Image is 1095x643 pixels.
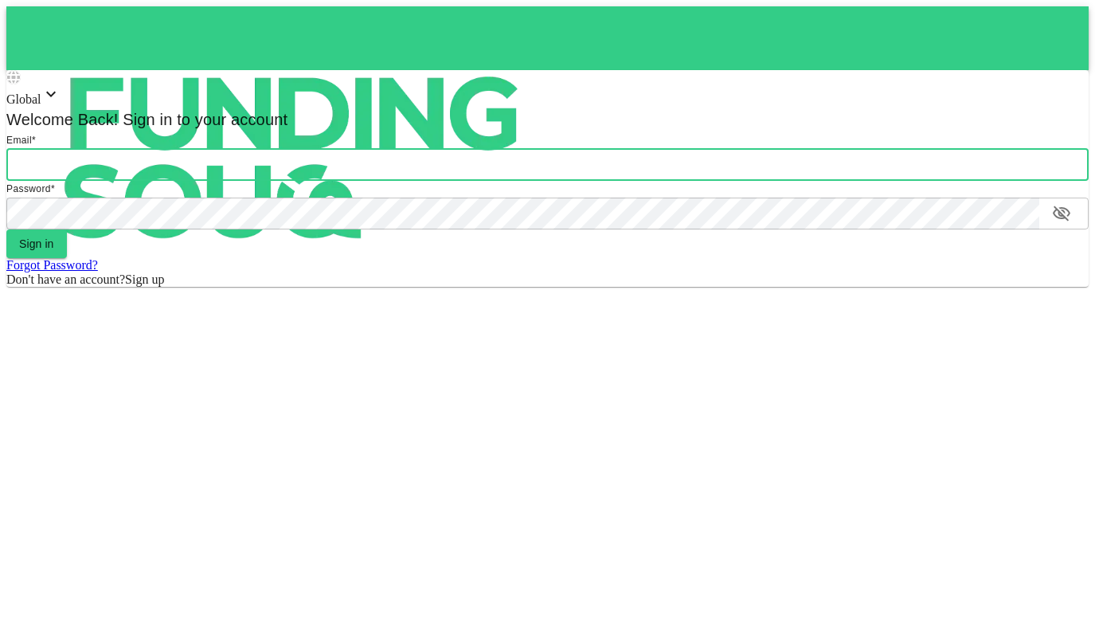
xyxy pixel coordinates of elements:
[6,6,1089,70] a: logo
[6,135,32,146] span: Email
[6,183,51,194] span: Password
[6,258,98,272] a: Forgot Password?
[6,6,580,309] img: logo
[119,111,288,128] span: Sign in to your account
[6,229,67,258] button: Sign in
[125,272,164,286] span: Sign up
[6,84,1089,107] div: Global
[6,111,119,128] span: Welcome Back!
[6,198,1039,229] input: password
[6,149,1089,181] input: email
[6,272,125,286] span: Don't have an account?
